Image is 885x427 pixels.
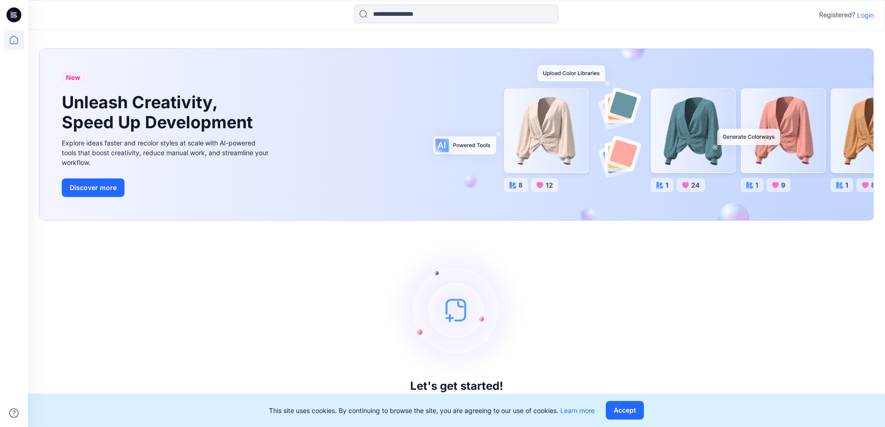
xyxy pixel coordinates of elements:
p: Registered? [819,9,855,20]
div: Explore ideas faster and recolor styles at scale with AI-powered tools that boost creativity, red... [62,138,271,167]
a: Discover more [62,178,271,197]
button: Discover more [62,178,125,197]
p: Login [857,10,874,20]
a: Learn more [560,407,595,414]
button: Accept [606,401,644,420]
img: empty-state-image.svg [387,240,526,380]
p: This site uses cookies. By continuing to browse the site, you are agreeing to our use of cookies. [269,406,595,415]
h3: Let's get started! [410,380,503,393]
span: New [66,72,80,83]
h1: Unleash Creativity, Speed Up Development [62,92,257,132]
